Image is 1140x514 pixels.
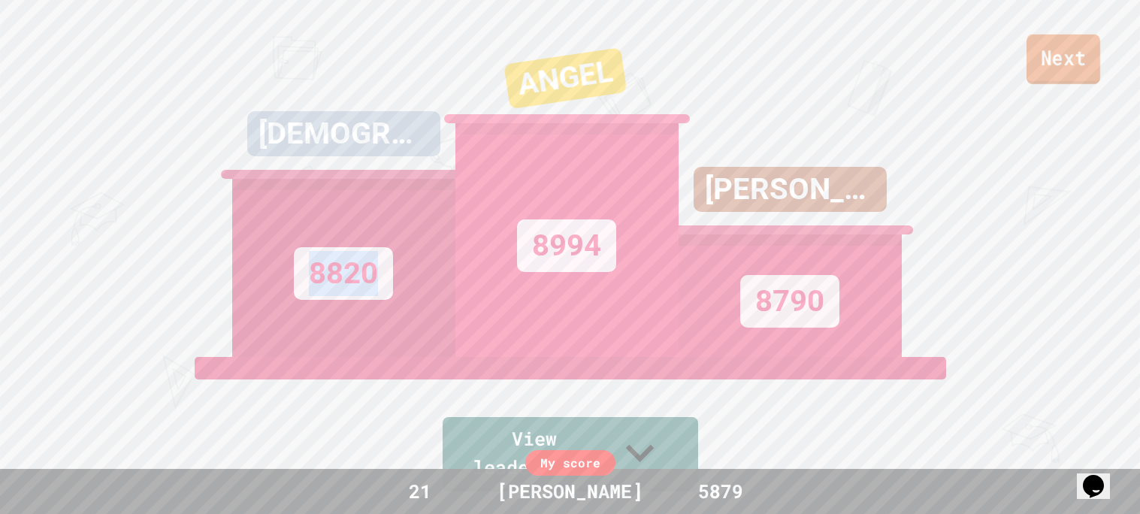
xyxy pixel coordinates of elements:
div: [DEMOGRAPHIC_DATA] [247,111,440,156]
div: My score [525,450,615,476]
a: View leaderboard [443,417,698,491]
iframe: chat widget [1077,454,1125,499]
div: 8790 [740,275,839,328]
div: [PERSON_NAME] [482,477,658,506]
a: Next [1027,35,1100,84]
div: ANGEL [503,47,627,109]
div: 5879 [664,477,777,506]
div: 21 [364,477,476,506]
div: 8820 [294,247,393,300]
div: 8994 [517,219,616,272]
div: [PERSON_NAME] [694,167,887,212]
